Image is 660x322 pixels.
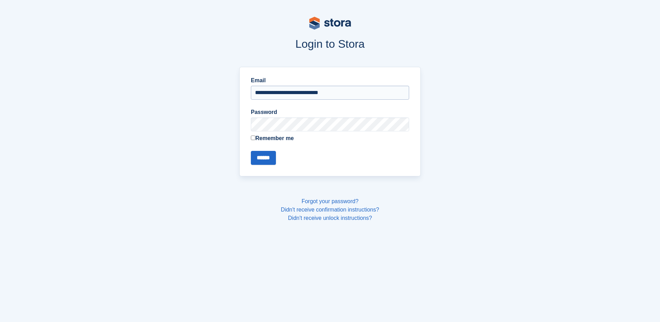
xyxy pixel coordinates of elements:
label: Password [251,108,409,116]
h1: Login to Stora [107,38,554,50]
input: Remember me [251,136,255,140]
a: Didn't receive confirmation instructions? [281,207,379,213]
a: Forgot your password? [302,198,359,204]
a: Didn't receive unlock instructions? [288,215,372,221]
label: Email [251,76,409,85]
img: stora-logo-53a41332b3708ae10de48c4981b4e9114cc0af31d8433b30ea865607fb682f29.svg [309,17,351,30]
label: Remember me [251,134,409,143]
